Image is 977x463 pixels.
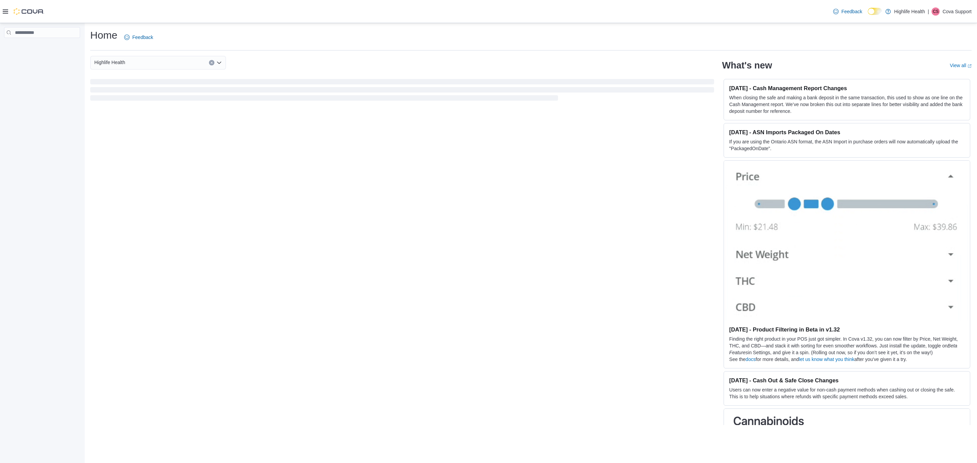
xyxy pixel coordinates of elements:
p: Cova Support [942,7,972,16]
p: See the for more details, and after you’ve given it a try. [729,356,964,363]
input: Dark Mode [868,8,882,15]
h3: [DATE] - Product Filtering in Beta in v1.32 [729,326,964,333]
h2: What's new [722,60,772,71]
button: Clear input [209,60,214,65]
div: Cova Support [932,7,940,16]
span: Feedback [132,34,153,41]
span: Loading [90,80,714,102]
p: | [928,7,929,16]
a: docs [746,357,756,362]
span: CS [933,7,939,16]
p: Finding the right product in your POS just got simpler. In Cova v1.32, you can now filter by Pric... [729,336,964,356]
p: When closing the safe and making a bank deposit in the same transaction, this used to show as one... [729,94,964,115]
h1: Home [90,28,117,42]
p: If you are using the Ontario ASN format, the ASN Import in purchase orders will now automatically... [729,138,964,152]
em: Beta Features [729,343,957,355]
h3: [DATE] - Cash Management Report Changes [729,85,964,92]
nav: Complex example [4,39,80,56]
a: Feedback [830,5,865,18]
img: Cova [14,8,44,15]
h3: [DATE] - ASN Imports Packaged On Dates [729,129,964,136]
a: View allExternal link [950,63,972,68]
button: Open list of options [216,60,222,65]
svg: External link [968,64,972,68]
h3: [DATE] - Cash Out & Safe Close Changes [729,377,964,384]
p: Users can now enter a negative value for non-cash payment methods when cashing out or closing the... [729,386,964,400]
span: Feedback [841,8,862,15]
a: let us know what you think [799,357,854,362]
a: Feedback [121,31,156,44]
p: Highlife Health [894,7,925,16]
span: Highlife Health [94,58,125,66]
